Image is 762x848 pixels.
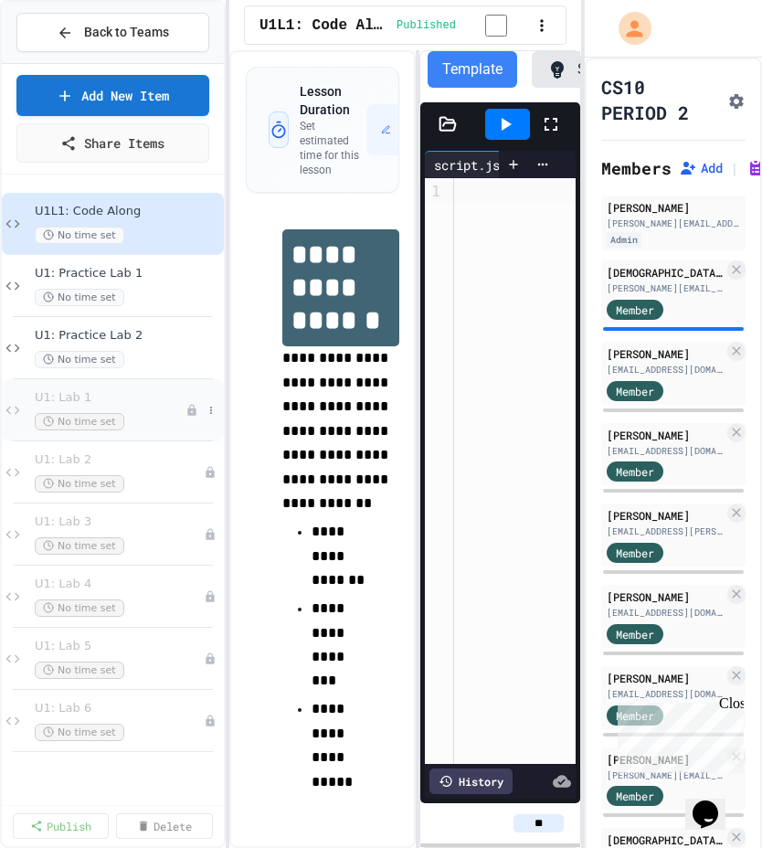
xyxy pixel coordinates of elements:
[16,13,209,52] button: Back to Teams
[35,701,204,716] span: U1: Lab 6
[616,545,654,561] span: Member
[202,401,220,419] button: More options
[35,390,185,406] span: U1: Lab 1
[204,590,217,603] div: Unpublished
[35,227,124,244] span: No time set
[7,7,126,116] div: Chat with us now!Close
[35,514,204,530] span: U1: Lab 3
[532,51,646,88] button: Solution
[425,182,443,202] div: 1
[607,232,641,248] div: Admin
[35,537,124,555] span: No time set
[607,507,724,524] div: [PERSON_NAME]
[428,51,517,88] button: Template
[727,89,746,111] button: Assignment Settings
[607,363,724,376] div: [EMAIL_ADDRESS][DOMAIN_NAME]
[35,351,124,368] span: No time set
[204,652,217,665] div: Unpublished
[35,289,124,306] span: No time set
[35,328,220,344] span: U1: Practice Lab 2
[300,119,366,177] p: Set estimated time for this lesson
[607,832,724,848] div: [DEMOGRAPHIC_DATA][PERSON_NAME]
[607,281,724,295] div: [PERSON_NAME][EMAIL_ADDRESS][DOMAIN_NAME]
[607,427,724,443] div: [PERSON_NAME]
[35,266,220,281] span: U1: Practice Lab 1
[16,75,209,116] a: Add New Item
[35,662,124,679] span: No time set
[601,155,672,181] h2: Members
[35,452,204,468] span: U1: Lab 2
[366,104,448,155] button: Set Time
[610,695,744,773] iframe: chat widget
[607,670,724,686] div: [PERSON_NAME]
[425,155,509,175] div: script.js
[616,626,654,642] span: Member
[463,15,529,37] input: publish toggle
[616,463,654,480] span: Member
[204,715,217,727] div: Unpublished
[35,475,124,493] span: No time set
[35,639,204,654] span: U1: Lab 5
[607,199,740,216] div: [PERSON_NAME]
[397,18,456,33] span: Published
[259,15,389,37] span: U1L1: Code Along
[616,302,654,318] span: Member
[13,813,109,839] a: Publish
[204,528,217,541] div: Unpublished
[116,813,212,839] a: Delete
[35,577,204,592] span: U1: Lab 4
[730,157,739,179] span: |
[607,687,724,701] div: [EMAIL_ADDRESS][DOMAIN_NAME]
[607,588,724,605] div: [PERSON_NAME]
[685,775,744,830] iframe: chat widget
[616,383,654,399] span: Member
[607,751,724,768] div: [PERSON_NAME]
[397,14,529,37] div: Content is published and visible to students
[607,217,740,230] div: [PERSON_NAME][EMAIL_ADDRESS][PERSON_NAME][DOMAIN_NAME]
[607,525,724,538] div: [EMAIL_ADDRESS][PERSON_NAME][DOMAIN_NAME]
[300,82,366,119] h3: Lesson Duration
[607,264,724,281] div: [DEMOGRAPHIC_DATA][PERSON_NAME]
[607,444,724,458] div: [EMAIL_ADDRESS][DOMAIN_NAME]
[607,768,724,782] div: [PERSON_NAME][EMAIL_ADDRESS][DOMAIN_NAME]
[35,724,124,741] span: No time set
[607,606,724,620] div: [EMAIL_ADDRESS][DOMAIN_NAME]
[84,23,169,42] span: Back to Teams
[185,404,198,417] div: Unpublished
[425,151,532,178] div: script.js
[616,788,654,804] span: Member
[35,413,124,430] span: No time set
[429,768,513,794] div: History
[607,345,724,362] div: [PERSON_NAME]
[35,204,220,219] span: U1L1: Code Along
[599,7,656,49] div: My Account
[204,466,217,479] div: Unpublished
[601,74,720,125] h1: CS10 PERIOD 2
[35,599,124,617] span: No time set
[679,159,723,177] button: Add
[16,123,209,163] a: Share Items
